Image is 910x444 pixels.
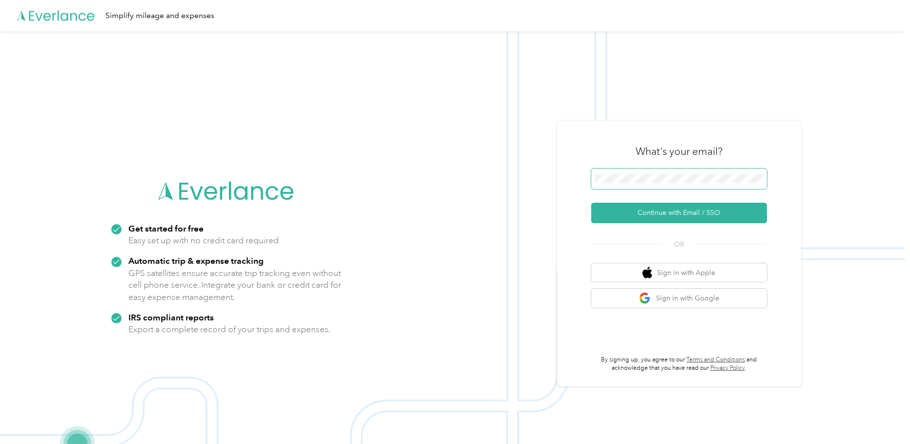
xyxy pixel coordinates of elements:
img: apple logo [642,267,652,279]
button: Continue with Email / SSO [591,203,767,223]
h3: What's your email? [636,145,723,158]
img: google logo [639,292,651,304]
strong: Get started for free [128,223,204,233]
button: apple logoSign in with Apple [591,263,767,282]
button: google logoSign in with Google [591,289,767,308]
p: Export a complete record of your trips and expenses. [128,323,331,336]
strong: Automatic trip & expense tracking [128,255,264,266]
span: OR [662,239,696,250]
a: Privacy Policy [710,364,745,372]
div: Simplify mileage and expenses [105,10,214,22]
strong: IRS compliant reports [128,312,214,322]
p: GPS satellites ensure accurate trip tracking even without cell phone service. Integrate your bank... [128,267,342,303]
p: By signing up, you agree to our and acknowledge that you have read our . [591,356,767,373]
p: Easy set up with no credit card required [128,234,279,247]
a: Terms and Conditions [686,356,745,363]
